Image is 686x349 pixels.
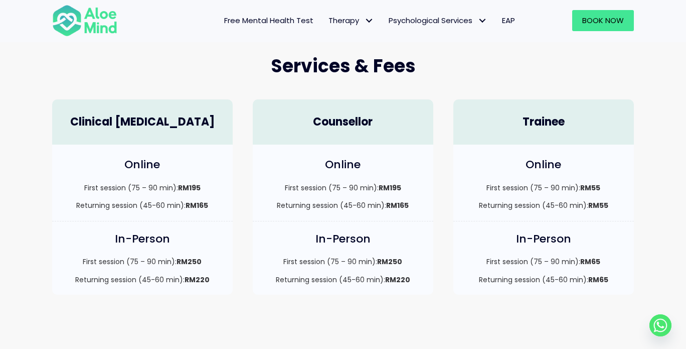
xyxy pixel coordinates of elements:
p: Returning session (45-60 min): [463,200,624,210]
h4: In-Person [263,231,423,247]
p: Returning session (45-60 min): [62,200,223,210]
h4: Online [263,157,423,173]
h4: Trainee [463,114,624,130]
p: Returning session (45-60 min): [263,275,423,285]
p: First session (75 – 90 min): [62,257,223,267]
strong: RM250 [177,257,202,267]
p: First session (75 – 90 min): [463,257,624,267]
nav: Menu [130,10,523,31]
h4: In-Person [62,231,223,247]
p: Returning session (45-60 min): [263,200,423,210]
strong: RM195 [178,183,201,193]
img: Aloe mind Logo [52,4,117,37]
strong: RM220 [185,275,210,285]
a: TherapyTherapy: submenu [321,10,381,31]
h4: Online [62,157,223,173]
strong: RM65 [580,257,600,267]
strong: RM65 [588,275,608,285]
h4: Counsellor [263,114,423,130]
h4: In-Person [463,231,624,247]
strong: RM55 [580,183,600,193]
strong: RM165 [386,200,409,210]
span: Free Mental Health Test [224,15,313,26]
strong: RM220 [385,275,410,285]
span: Therapy: submenu [362,14,376,28]
a: Psychological ServicesPsychological Services: submenu [381,10,494,31]
a: Whatsapp [649,314,671,336]
span: Book Now [582,15,624,26]
h4: Online [463,157,624,173]
strong: RM250 [377,257,402,267]
span: EAP [502,15,515,26]
span: Psychological Services [389,15,487,26]
span: Therapy [328,15,374,26]
strong: RM195 [379,183,401,193]
span: Psychological Services: submenu [475,14,489,28]
p: First session (75 – 90 min): [463,183,624,193]
a: Free Mental Health Test [217,10,321,31]
h4: Clinical [MEDICAL_DATA] [62,114,223,130]
a: EAP [494,10,523,31]
a: Book Now [572,10,634,31]
p: Returning session (45-60 min): [463,275,624,285]
p: First session (75 – 90 min): [263,257,423,267]
p: First session (75 – 90 min): [62,183,223,193]
strong: RM165 [186,200,208,210]
span: Services & Fees [271,53,416,79]
p: First session (75 – 90 min): [263,183,423,193]
p: Returning session (45-60 min): [62,275,223,285]
strong: RM55 [588,200,608,210]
